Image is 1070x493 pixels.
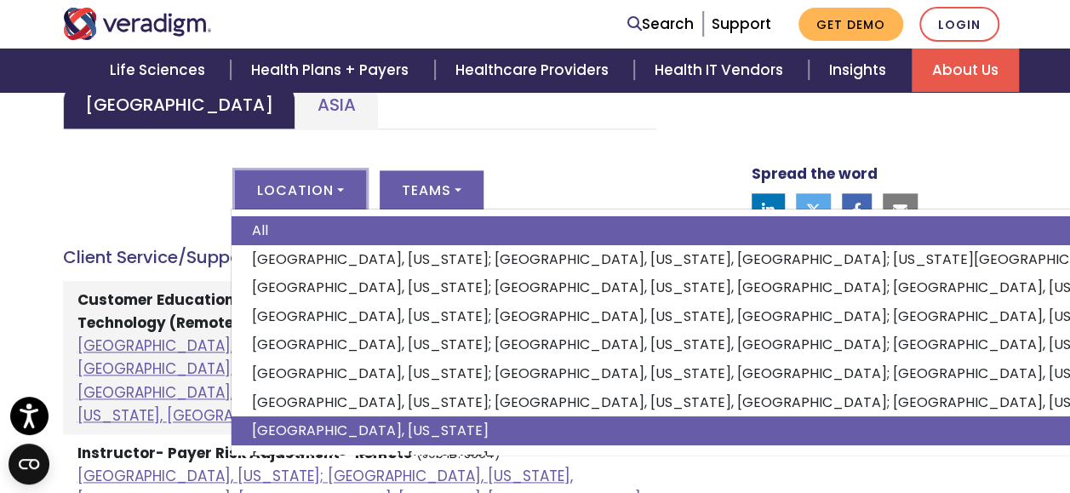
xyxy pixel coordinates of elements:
img: Veradigm logo [63,8,212,40]
strong: Spread the word [752,163,878,184]
a: Insights [809,49,912,92]
h4: Client Service/Support [63,247,656,267]
a: Get Demo [798,8,903,41]
a: Healthcare Providers [435,49,634,92]
a: [GEOGRAPHIC_DATA] [63,79,295,129]
a: Search [627,13,694,36]
button: Teams [380,170,484,209]
a: Health Plans + Payers [231,49,434,92]
a: Health IT Vendors [634,49,809,92]
strong: Customer Education & Product Operations Specialist - Healthcare Technology (Remote) [77,289,583,333]
a: Support [712,14,771,34]
strong: Instructor- Payer Risk Adjustment - Remote [77,443,412,463]
button: Open CMP widget [9,444,49,484]
a: Login [919,7,999,42]
button: Location [235,170,366,209]
a: Life Sciences [89,49,231,92]
a: Asia [295,79,378,129]
a: About Us [912,49,1019,92]
small: (Job ID: 8664) [416,446,501,462]
a: [GEOGRAPHIC_DATA], [US_STATE]; [GEOGRAPHIC_DATA], [US_STATE], [GEOGRAPHIC_DATA]; [GEOGRAPHIC_DATA... [77,335,644,426]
